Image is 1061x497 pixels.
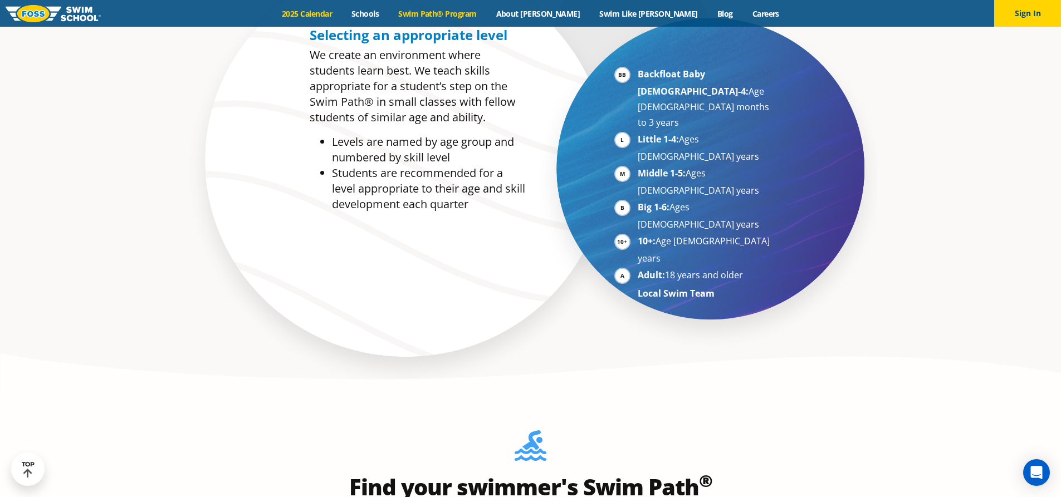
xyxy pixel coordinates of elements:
[389,8,486,19] a: Swim Path® Program
[6,5,101,22] img: FOSS Swim School Logo
[699,469,712,492] sup: ®
[332,165,525,212] li: Students are recommended for a level appropriate to their age and skill development each quarter
[590,8,708,19] a: Swim Like [PERSON_NAME]
[310,26,507,44] span: Selecting an appropriate level
[310,47,525,125] p: We create an environment where students learn best. We teach skills appropriate for a student’s s...
[638,269,665,281] strong: Adult:
[638,167,686,179] strong: Middle 1-5:
[638,287,715,299] strong: Local Swim Team
[272,8,342,19] a: 2025 Calendar
[638,66,774,130] li: Age [DEMOGRAPHIC_DATA] months to 3 years
[638,68,749,97] strong: Backfloat Baby [DEMOGRAPHIC_DATA]-4:
[742,8,789,19] a: Careers
[515,430,546,468] img: Foss-Location-Swimming-Pool-Person.svg
[638,133,679,145] strong: Little 1-4:
[638,233,774,266] li: Age [DEMOGRAPHIC_DATA] years
[1023,459,1050,486] div: Open Intercom Messenger
[638,199,774,232] li: Ages [DEMOGRAPHIC_DATA] years
[638,131,774,164] li: Ages [DEMOGRAPHIC_DATA] years
[638,267,774,284] li: 18 years and older
[638,165,774,198] li: Ages [DEMOGRAPHIC_DATA] years
[22,461,35,478] div: TOP
[638,235,656,247] strong: 10+:
[486,8,590,19] a: About [PERSON_NAME]
[638,201,669,213] strong: Big 1-6:
[342,8,389,19] a: Schools
[707,8,742,19] a: Blog
[332,134,525,165] li: Levels are named by age group and numbered by skill level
